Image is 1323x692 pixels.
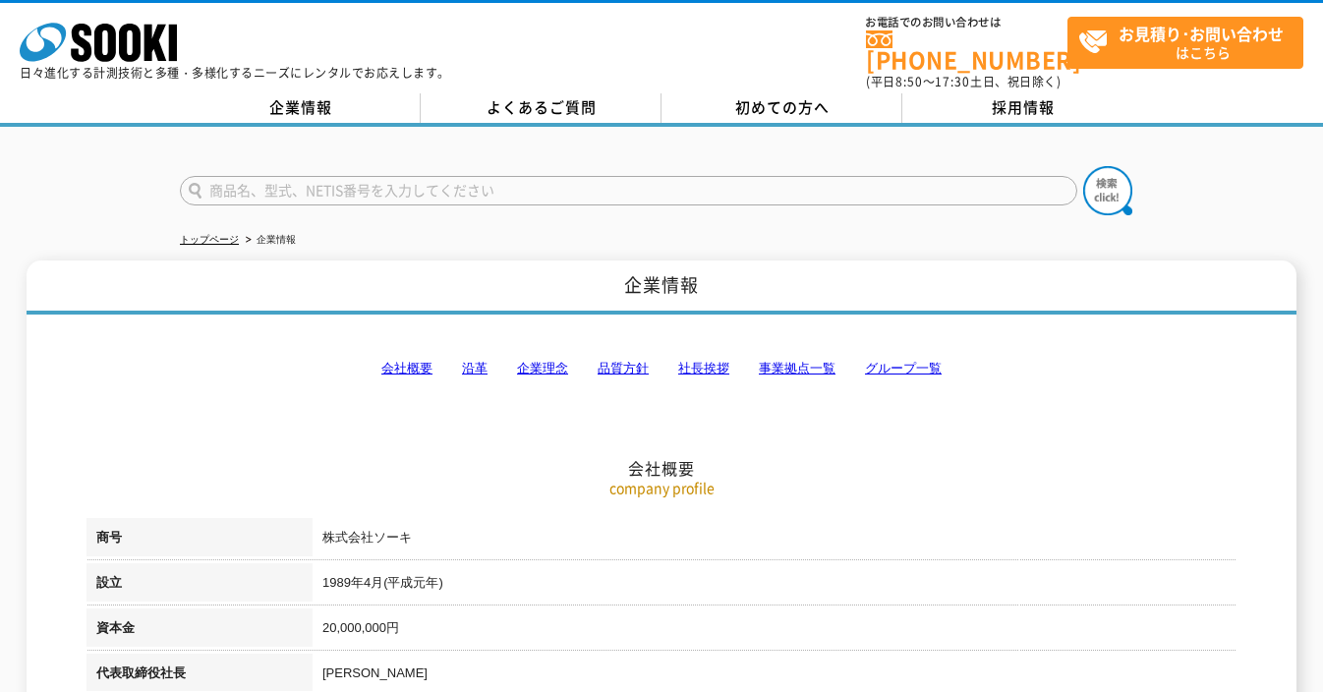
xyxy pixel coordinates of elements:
a: 採用情報 [902,93,1143,123]
td: 20,000,000円 [313,608,1237,654]
a: 沿革 [462,361,488,375]
a: [PHONE_NUMBER] [866,30,1067,71]
span: 初めての方へ [735,96,830,118]
a: 品質方針 [598,361,649,375]
a: お見積り･お問い合わせはこちら [1067,17,1303,69]
td: 株式会社ソーキ [313,518,1237,563]
span: 17:30 [935,73,970,90]
a: 企業理念 [517,361,568,375]
p: 日々進化する計測技術と多種・多様化するニーズにレンタルでお応えします。 [20,67,450,79]
h1: 企業情報 [27,260,1296,315]
a: 企業情報 [180,93,421,123]
a: 社長挨拶 [678,361,729,375]
td: 1989年4月(平成元年) [313,563,1237,608]
h2: 会社概要 [86,261,1237,479]
a: 事業拠点一覧 [759,361,835,375]
a: 初めての方へ [661,93,902,123]
input: 商品名、型式、NETIS番号を入力してください [180,176,1077,205]
th: 商号 [86,518,313,563]
span: 8:50 [895,73,923,90]
a: グループ一覧 [865,361,942,375]
a: トップページ [180,234,239,245]
th: 設立 [86,563,313,608]
a: よくあるご質問 [421,93,661,123]
span: お電話でのお問い合わせは [866,17,1067,29]
th: 資本金 [86,608,313,654]
a: 会社概要 [381,361,432,375]
p: company profile [86,478,1237,498]
li: 企業情報 [242,230,296,251]
strong: お見積り･お問い合わせ [1119,22,1284,45]
span: はこちら [1078,18,1302,67]
img: btn_search.png [1083,166,1132,215]
span: (平日 ～ 土日、祝日除く) [866,73,1061,90]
